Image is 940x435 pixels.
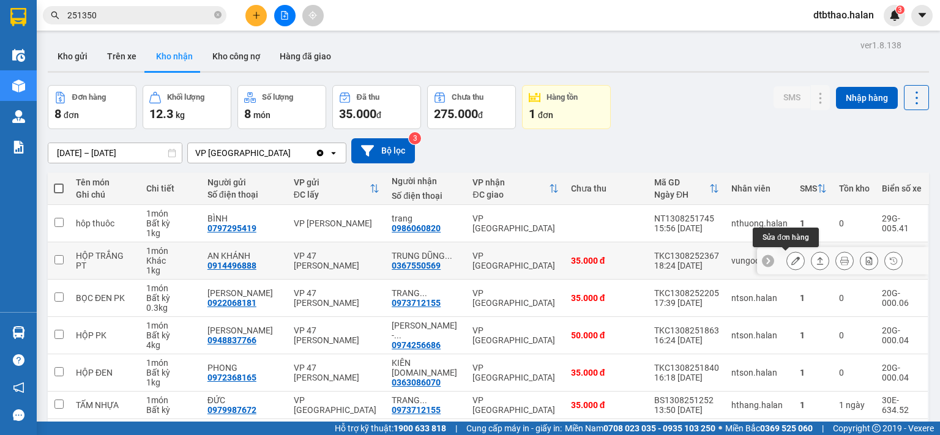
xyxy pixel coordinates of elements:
button: Chưa thu275.000đ [427,85,516,129]
th: Toggle SortBy [648,173,725,205]
div: hthang.halan [731,400,788,410]
div: TKC1308251863 [654,325,719,335]
div: VP [GEOGRAPHIC_DATA] [472,395,558,415]
div: 1 món [146,395,195,405]
div: 0367550569 [392,261,441,270]
button: Kho nhận [146,42,203,71]
div: NGỌC ÁNH - 314.TC [392,321,460,340]
span: close-circle [214,11,222,18]
span: file-add [280,11,289,20]
div: VP nhận [472,177,548,187]
span: | [455,422,457,435]
sup: 3 [896,6,905,14]
img: logo.jpg [15,15,107,76]
span: 8 [54,106,61,121]
div: VP [GEOGRAPHIC_DATA] [472,325,558,345]
div: 0973712155 [392,405,441,415]
div: Hàng tồn [546,93,578,102]
span: search [51,11,59,20]
div: Bất kỳ [146,368,195,377]
span: Miền Nam [565,422,715,435]
div: 0972368165 [207,373,256,382]
button: Hàng đã giao [270,42,341,71]
div: Sửa đơn hàng [753,228,819,247]
div: Số điện thoại [392,191,460,201]
div: 1 món [146,283,195,293]
div: 4 kg [146,340,195,350]
div: 0 [839,218,870,228]
div: Đã thu [357,93,379,102]
div: 0 [839,293,870,303]
div: Chưa thu [452,93,483,102]
button: Trên xe [97,42,146,71]
button: Hàng tồn1đơn [522,85,611,129]
div: 29G-005.41 [882,214,922,233]
span: 275.000 [434,106,478,121]
button: SMS [774,86,810,108]
div: 20G-000.06 [882,288,922,308]
span: Miền Bắc [725,422,813,435]
div: BỌC ĐEN PK [76,293,134,303]
div: 0979987672 [207,405,256,415]
img: logo-vxr [10,8,26,26]
span: | [822,422,824,435]
div: 0973712155 [392,298,441,308]
span: kg [176,110,185,120]
div: 18:24 [DATE] [654,261,719,270]
button: aim [302,5,324,26]
div: 1 [800,330,827,340]
div: PHONG [207,363,282,373]
sup: 3 [409,132,421,144]
div: Bất kỳ [146,330,195,340]
button: Nhập hàng [836,87,898,109]
span: notification [13,382,24,393]
span: question-circle [13,354,24,366]
img: solution-icon [12,141,25,154]
div: Chưa thu [571,184,642,193]
span: ... [445,251,452,261]
div: 35.000 đ [571,293,642,303]
div: VP 47 [PERSON_NAME] [294,288,379,308]
div: 15:56 [DATE] [654,223,719,233]
span: ... [394,330,401,340]
span: 8 [244,106,251,121]
div: Mã GD [654,177,709,187]
div: TRUNG DŨNG KM31 - 314.TC [392,251,460,261]
div: nthuong.halan [731,218,788,228]
button: Kho gửi [48,42,97,71]
div: TRANG M.KỲ-314.TC [392,395,460,405]
div: KIÊN 314.TC [392,358,460,377]
div: VP 47 [PERSON_NAME] [294,251,379,270]
div: 20G-000.04 [882,363,922,382]
div: BÌNH [207,214,282,223]
span: aim [308,11,317,20]
img: warehouse-icon [12,80,25,92]
div: Đơn hàng [72,93,106,102]
button: Đơn hàng8đơn [48,85,136,129]
span: close-circle [214,10,222,21]
button: plus [245,5,267,26]
li: 271 - [PERSON_NAME] - [GEOGRAPHIC_DATA] - [GEOGRAPHIC_DATA] [114,30,512,45]
input: Tìm tên, số ĐT hoặc mã đơn [67,9,212,22]
div: Giao hàng [811,251,829,270]
div: Người nhận [392,176,460,186]
div: VP [GEOGRAPHIC_DATA] [294,395,379,415]
strong: 0369 525 060 [760,423,813,433]
div: 1 kg [146,266,195,275]
th: Toggle SortBy [794,173,833,205]
div: Sửa đơn hàng [786,251,805,270]
input: Selected VP Trường Chinh. [292,147,293,159]
div: 35.000 đ [571,256,642,266]
div: Bất kỳ [146,218,195,228]
div: 0 [839,368,870,377]
div: trang [392,214,460,223]
svg: open [329,148,338,158]
img: warehouse-icon [12,49,25,62]
div: ĐC lấy [294,190,370,199]
div: 1 kg [146,228,195,238]
div: ĐỨC [207,395,282,405]
div: 35.000 đ [571,368,642,377]
div: MITSU HÀ THÀNH [207,288,282,298]
span: 35.000 [339,106,376,121]
span: plus [252,11,261,20]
